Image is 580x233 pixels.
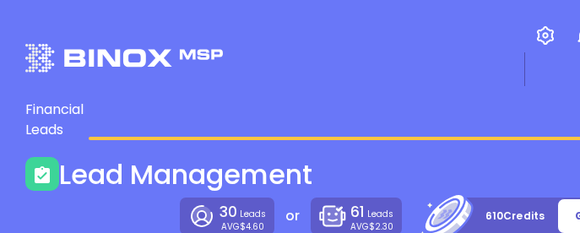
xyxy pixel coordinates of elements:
img: logo [25,44,223,73]
p: Leads [220,202,266,223]
p: AVG [350,223,393,230]
img: iconSetting [535,25,556,46]
h1: Lead Management [59,159,312,192]
p: AVG [221,223,264,230]
span: 61 [350,202,365,222]
p: or [285,206,300,226]
p: 610 Credits [485,208,545,225]
p: Leads [350,202,393,223]
span: 30 [220,202,237,222]
span: $4.60 [240,220,264,233]
span: $2.30 [369,220,393,233]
